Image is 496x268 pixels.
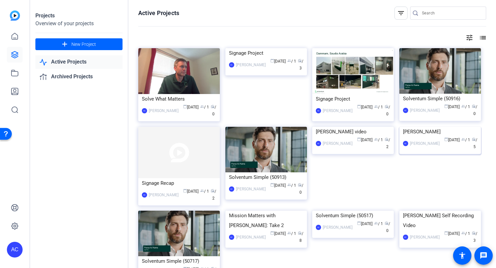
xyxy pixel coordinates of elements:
div: AC [229,186,234,192]
span: group [461,104,465,108]
span: radio [298,231,302,235]
span: radio [472,137,476,141]
div: [PERSON_NAME] video [316,127,390,137]
span: radio [211,189,215,193]
div: AC [403,141,408,146]
span: / 0 [385,105,390,116]
mat-icon: list [478,34,486,42]
div: AC [403,235,408,240]
span: / 2 [385,138,390,149]
div: [PERSON_NAME] [410,234,440,240]
span: calendar_today [270,59,274,63]
span: group [287,231,291,235]
div: Signage Project [316,94,390,104]
span: [DATE] [444,231,460,236]
span: / 2 [211,189,216,201]
div: [PERSON_NAME] [149,192,179,198]
span: radio [211,105,215,108]
span: / 0 [472,105,477,116]
span: group [200,105,204,108]
div: [PERSON_NAME] [323,140,353,147]
div: Signage Project [229,48,303,58]
span: / 1 [287,231,296,236]
span: [DATE] [357,221,372,226]
div: Solventum Simple (50916) [403,94,477,104]
a: Active Projects [35,55,123,69]
span: group [287,59,291,63]
mat-icon: message [480,252,487,259]
span: calendar_today [444,137,448,141]
span: [DATE] [183,105,199,109]
div: Overview of your projects [35,20,123,28]
div: [PERSON_NAME] [149,107,179,114]
a: Archived Projects [35,70,123,84]
span: / 5 [472,138,477,149]
div: [PERSON_NAME] [403,127,477,137]
span: [DATE] [270,183,286,188]
span: [DATE] [270,231,286,236]
div: Signage Recap [142,178,216,188]
span: radio [385,137,389,141]
span: radio [472,231,476,235]
div: AC [142,108,147,113]
span: calendar_today [444,231,448,235]
div: [PERSON_NAME] Self Recording Video [403,211,477,230]
span: calendar_today [357,137,361,141]
span: group [374,221,378,225]
span: / 1 [287,183,296,188]
span: / 1 [200,105,209,109]
span: [DATE] [270,59,286,64]
img: blue-gradient.svg [10,10,20,21]
div: [PERSON_NAME] [323,107,353,114]
span: calendar_today [183,105,187,108]
div: Solventum Simple (50517) [316,211,390,220]
div: AC [403,108,408,113]
div: AC [142,192,147,198]
div: AC [316,141,321,146]
span: radio [472,104,476,108]
span: / 8 [298,231,303,243]
span: / 0 [211,105,216,116]
span: / 1 [461,138,470,142]
div: Mission Matters with [PERSON_NAME]: Take 2 [229,211,303,230]
div: [PERSON_NAME] [410,107,440,114]
div: AC [229,235,234,240]
span: / 1 [374,221,383,226]
div: [PERSON_NAME] [236,62,266,68]
div: [PERSON_NAME] [323,224,353,231]
span: / 3 [298,59,303,70]
span: radio [385,221,389,225]
span: calendar_today [270,183,274,187]
span: group [374,105,378,108]
div: Solventum Simple (50913) [229,172,303,182]
div: [PERSON_NAME] [410,140,440,147]
span: / 3 [472,231,477,243]
mat-icon: accessibility [458,252,466,259]
span: calendar_today [444,104,448,108]
div: Projects [35,12,123,20]
div: AC [316,108,321,113]
mat-icon: tune [466,34,473,42]
div: [PERSON_NAME] [236,234,266,240]
div: Solventum Simple (50717) [142,256,216,266]
span: [DATE] [357,105,372,109]
span: / 1 [374,138,383,142]
span: group [461,137,465,141]
span: / 1 [374,105,383,109]
div: [PERSON_NAME] [236,186,266,192]
mat-icon: filter_list [397,9,405,17]
span: calendar_today [270,231,274,235]
span: [DATE] [183,189,199,194]
span: group [287,183,291,187]
span: radio [298,183,302,187]
span: group [200,189,204,193]
button: New Project [35,38,123,50]
div: AC [7,242,23,258]
span: / 0 [298,183,303,195]
span: radio [298,59,302,63]
span: [DATE] [444,105,460,109]
span: / 0 [385,221,390,233]
h1: Active Projects [138,9,179,17]
input: Search [422,9,481,17]
div: AC [316,225,321,230]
